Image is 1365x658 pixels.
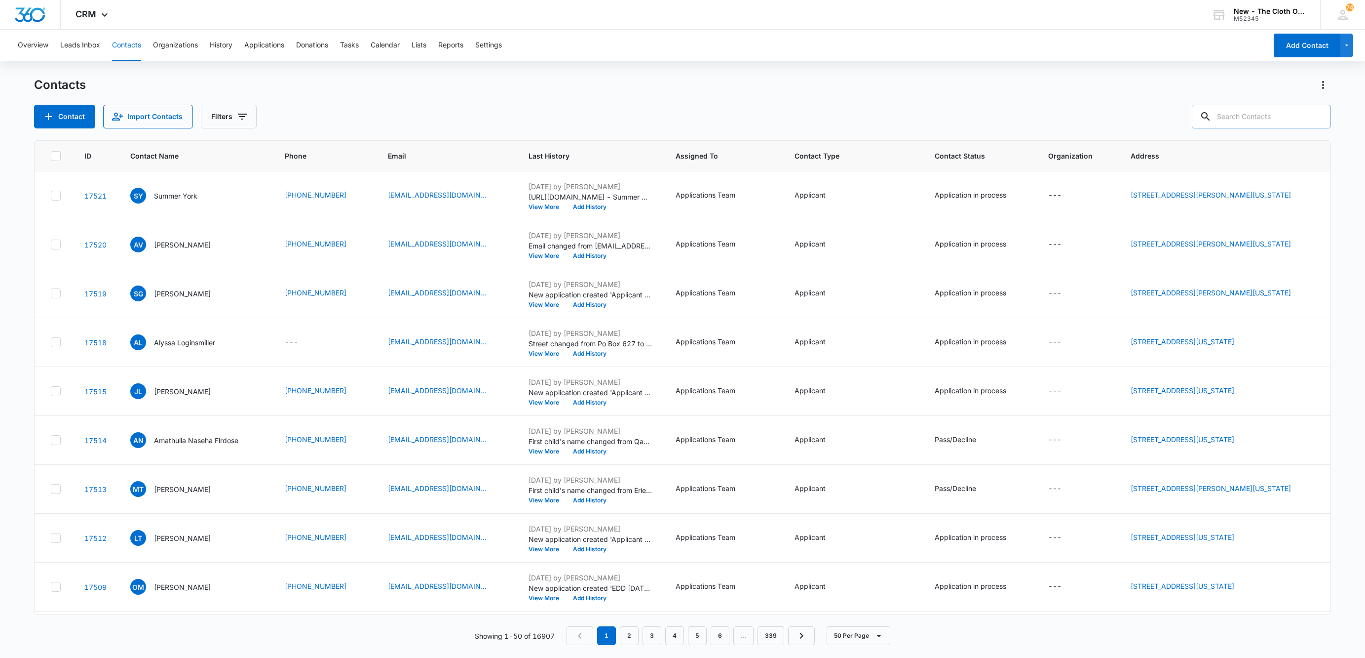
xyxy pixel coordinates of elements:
button: View More [529,449,566,454]
button: View More [529,595,566,601]
div: Phone - (910) 302-9222 - Select to Edit Field [285,190,364,202]
p: [DATE] by [PERSON_NAME] [529,475,652,485]
div: Organization - - Select to Edit Field [1048,190,1079,202]
div: --- [1048,532,1062,544]
div: Phone - - Select to Edit Field [285,336,316,348]
div: Applicant [795,581,826,591]
p: [PERSON_NAME] [154,386,211,397]
div: --- [1048,483,1062,495]
div: Contact Type - Applicant - Select to Edit Field [795,532,843,544]
div: Contact Status - Application in process - Select to Edit Field [935,336,1024,348]
a: Navigate to contact details page for Lucelia Torres [84,534,107,542]
p: Amathulla Naseha Firdose [154,435,238,446]
div: Contact Name - Jaylyn Levasseur - Select to Edit Field [130,383,228,399]
span: Organization [1048,151,1093,161]
div: Phone - (510) 691-9270 - Select to Edit Field [285,239,364,250]
span: OM [130,579,146,595]
div: Phone - (228) 335-3518 - Select to Edit Field [285,288,364,299]
p: [DATE] by [PERSON_NAME] [529,573,652,583]
a: [EMAIL_ADDRESS][DOMAIN_NAME] [388,288,487,298]
button: 50 Per Page [827,626,890,645]
span: CRM [76,9,96,19]
a: [STREET_ADDRESS][US_STATE] [1131,533,1234,541]
div: Email - levasjay@gmail.com - Select to Edit Field [388,385,504,397]
button: Reports [438,30,463,61]
button: View More [529,400,566,406]
p: First child's name changed from Qawee [PERSON_NAME] [PERSON_NAME] to DENIED D/T CD# [DATE]: Qawee... [529,436,652,447]
a: [STREET_ADDRESS][US_STATE] [1131,582,1234,590]
div: Applicant [795,385,826,396]
a: Navigate to contact details page for Summer York [84,192,107,200]
a: Navigate to contact details page for Alicia Vanfleet [84,241,107,249]
span: AV [130,237,146,252]
div: Phone - (207) 227-4451 - Select to Edit Field [285,385,364,397]
button: Add Contact [1274,34,1340,57]
div: Email - odalysmartinez686@gmail.com - Select to Edit Field [388,581,504,593]
p: [DATE] by [PERSON_NAME] [529,328,652,338]
a: [PHONE_NUMBER] [285,434,346,445]
div: Application in process [935,239,1006,249]
a: Page 6 [711,626,729,645]
div: Applications Team [676,288,735,298]
div: Contact Name - Alicia Vanfleet - Select to Edit Field [130,237,228,252]
div: Email - tespinoza0987@gmail.com - Select to Edit Field [388,532,504,544]
button: Calendar [371,30,400,61]
span: ID [84,151,92,161]
a: Navigate to contact details page for Minoshca Torres [84,485,107,493]
div: Phone - (551) 313-3122 - Select to Edit Field [285,434,364,446]
div: Applications Team [676,190,735,200]
span: LT [130,530,146,546]
button: Organizations [153,30,198,61]
a: Page 339 [758,626,784,645]
div: Address - 347 Garfield Rd, Garfield, Maine, 04732 - Select to Edit Field [1131,385,1252,397]
a: [PHONE_NUMBER] [285,190,346,200]
h1: Contacts [34,78,86,92]
div: Contact Type - Applicant - Select to Edit Field [795,385,843,397]
div: Applicant [795,434,826,445]
button: View More [529,204,566,210]
button: Add History [566,546,613,552]
div: --- [1048,288,1062,299]
div: Organization - - Select to Edit Field [1048,434,1079,446]
div: Contact Status - Application in process - Select to Edit Field [935,581,1024,593]
div: Contact Type - Applicant - Select to Edit Field [795,434,843,446]
a: Navigate to contact details page for Amathulla Naseha Firdose [84,436,107,445]
a: [PHONE_NUMBER] [285,532,346,542]
em: 1 [597,626,616,645]
p: [DATE] by [PERSON_NAME] [529,230,652,241]
span: Contact Status [935,151,1010,161]
div: Email - minoshcanaomy13@gmail.com - Select to Edit Field [388,483,504,495]
a: [PHONE_NUMBER] [285,581,346,591]
div: --- [285,336,298,348]
div: Applicant [795,288,826,298]
button: Leads Inbox [60,30,100,61]
p: [DATE] by [PERSON_NAME] [529,524,652,534]
a: Page 5 [688,626,707,645]
div: Applications Team [676,532,735,542]
button: Add History [566,302,613,308]
div: Assigned To - Applications Team - Select to Edit Field [676,239,753,250]
a: [PHONE_NUMBER] [285,385,346,396]
button: Add History [566,595,613,601]
div: Contact Type - Applicant - Select to Edit Field [795,581,843,593]
div: --- [1048,190,1062,202]
div: Applicant [795,336,826,347]
button: Add History [566,400,613,406]
p: [URL][DOMAIN_NAME] - Summer Milling [URL][DOMAIN_NAME][DOMAIN_NAME] - Royal Quilla [529,192,652,202]
div: Assigned To - Applications Team - Select to Edit Field [676,483,753,495]
button: Filters [201,105,257,128]
div: Address - 1142 Perkiomen Ave, Reading, Pennsylvania, 19602 - Select to Edit Field [1131,581,1252,593]
div: --- [1048,385,1062,397]
button: View More [529,302,566,308]
div: Application in process [935,385,1006,396]
a: [STREET_ADDRESS][US_STATE] [1131,337,1234,346]
div: --- [1048,434,1062,446]
div: Contact Status - Application in process - Select to Edit Field [935,239,1024,250]
span: Phone [285,151,350,161]
div: Contact Type - Applicant - Select to Edit Field [795,336,843,348]
button: Lists [412,30,426,61]
div: Address - 919 Norwood St, Harrisburg, Pennsylvania, 17104 - Select to Edit Field [1131,483,1309,495]
button: Contacts [112,30,141,61]
div: Contact Type - Applicant - Select to Edit Field [795,288,843,299]
div: Assigned To - Applications Team - Select to Edit Field [676,532,753,544]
